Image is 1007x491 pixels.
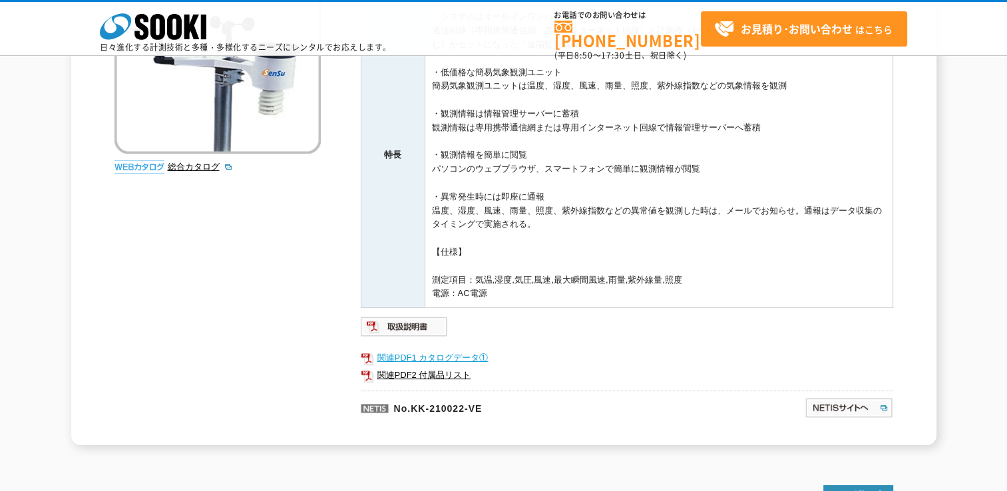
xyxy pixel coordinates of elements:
p: 日々進化する計測技術と多種・多様化するニーズにレンタルでお応えします。 [100,43,391,51]
span: はこちら [714,19,893,39]
th: 特長 [361,3,425,308]
a: 総合カタログ [168,162,233,172]
a: 関連PDF2 付属品リスト [361,367,893,384]
a: お見積り･お問い合わせはこちら [701,11,907,47]
a: 関連PDF1 カタログデータ① [361,349,893,367]
img: 取扱説明書 [361,316,448,337]
a: [PHONE_NUMBER] [554,21,701,48]
td: ・システムはオールインワンパッケージ 通信回線（専用携帯通信網、専用インターネット回線）と計測器（センサ端末）、情報管理サーバー（運用・管理含む）がセットになった「遠隔監視制御システム」 ・低価... [425,3,893,308]
span: 17:30 [601,49,625,61]
a: 取扱説明書 [361,325,448,335]
span: (平日 ～ 土日、祝日除く) [554,49,686,61]
strong: お見積り･お問い合わせ [741,21,853,37]
span: 8:50 [574,49,593,61]
img: NETISサイトへ [805,397,893,418]
span: お電話でのお問い合わせは [554,11,701,19]
p: No.KK-210022-VE [361,391,676,422]
img: webカタログ [114,160,164,174]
